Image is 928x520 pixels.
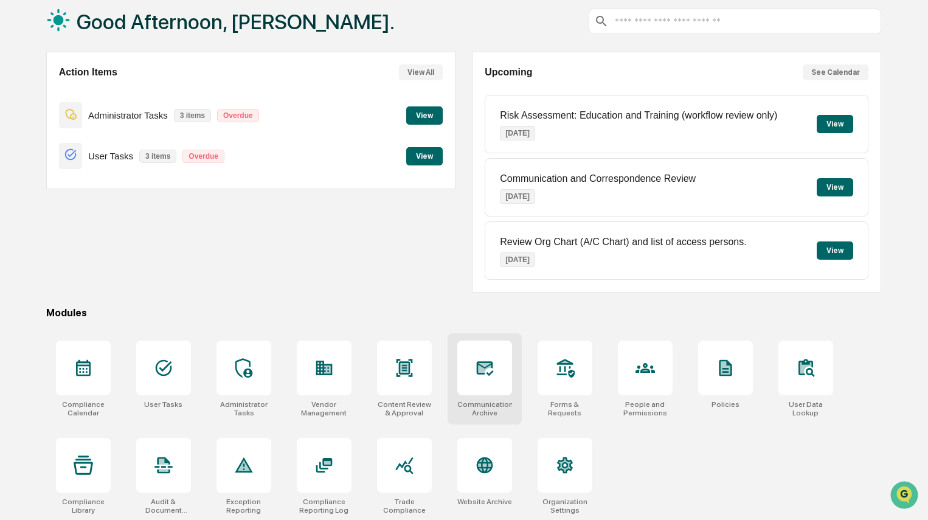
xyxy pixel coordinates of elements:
div: Compliance Reporting Log [297,497,351,515]
span: • [101,198,105,207]
span: [PERSON_NAME] [38,198,99,207]
p: Risk Assessment: Education and Training (workflow review only) [500,110,777,121]
div: 🔎 [12,272,22,282]
button: Start new chat [207,96,221,111]
p: [DATE] [500,252,535,267]
span: Preclearance [24,248,78,260]
img: Tanya Nichols [12,186,32,206]
div: Vendor Management [297,400,351,417]
div: Content Review & Approval [377,400,432,417]
img: 8933085812038_c878075ebb4cc5468115_72.jpg [26,92,47,114]
div: Communications Archive [457,400,512,417]
button: View [406,106,443,125]
a: 🔎Data Lookup [7,266,81,288]
p: Overdue [217,109,259,122]
span: • [101,165,105,175]
span: Attestations [100,248,151,260]
a: View [406,150,443,161]
h1: Good Afternoon, [PERSON_NAME]. [77,10,395,34]
div: Compliance Calendar [56,400,111,417]
button: View [817,178,853,196]
h2: Action Items [59,67,117,78]
div: Forms & Requests [538,400,592,417]
button: View [406,147,443,165]
p: Review Org Chart (A/C Chart) and list of access persons. [500,237,746,248]
button: View All [399,64,443,80]
p: Overdue [182,150,224,163]
span: [DATE] [108,165,133,175]
span: [PERSON_NAME] [38,165,99,175]
div: Website Archive [457,497,512,506]
div: People and Permissions [618,400,673,417]
button: See Calendar [803,64,868,80]
span: [DATE] [108,198,133,207]
button: View [817,115,853,133]
div: We're available if you need us! [55,105,167,114]
a: Powered byPylon [86,300,147,310]
p: How can we help? [12,25,221,44]
div: User Data Lookup [778,400,833,417]
span: Data Lookup [24,271,77,283]
a: 🖐️Preclearance [7,243,83,265]
div: Audit & Document Logs [136,497,191,515]
span: Pylon [121,301,147,310]
div: Compliance Library [56,497,111,515]
p: [DATE] [500,126,535,140]
div: Modules [46,307,881,319]
div: Administrator Tasks [216,400,271,417]
p: Communication and Correspondence Review [500,173,696,184]
div: Start new chat [55,92,199,105]
p: User Tasks [88,151,133,161]
div: Exception Reporting [216,497,271,515]
p: 3 items [139,150,176,163]
button: See all [189,132,221,147]
div: 🗄️ [88,249,98,259]
div: 🖐️ [12,249,22,259]
button: View [817,241,853,260]
div: Policies [712,400,739,409]
div: Organization Settings [538,497,592,515]
h2: Upcoming [485,67,532,78]
a: 🗄️Attestations [83,243,156,265]
p: Administrator Tasks [88,110,168,120]
img: 1746055101610-c473b297-6a78-478c-a979-82029cc54cd1 [12,92,34,114]
div: User Tasks [144,400,182,409]
p: 3 items [174,109,211,122]
iframe: Open customer support [889,480,922,513]
p: [DATE] [500,189,535,204]
div: Past conversations [12,134,81,144]
div: Trade Compliance [377,497,432,515]
img: Tanya Nichols [12,153,32,173]
a: View [406,109,443,120]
